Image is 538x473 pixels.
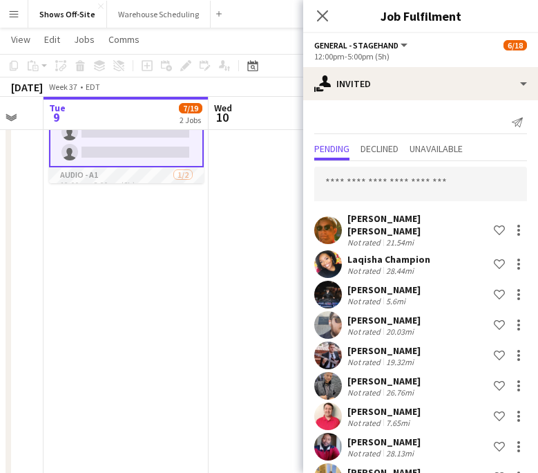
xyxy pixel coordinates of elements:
[383,418,412,428] div: 7.65mi
[107,1,211,28] button: Warehouse Scheduling
[39,30,66,48] a: Edit
[347,405,421,418] div: [PERSON_NAME]
[347,387,383,398] div: Not rated
[108,33,140,46] span: Comms
[410,144,463,154] span: Unavailable
[314,40,398,50] span: General - Stagehand
[303,67,538,100] div: Invited
[44,33,60,46] span: Edit
[347,326,383,337] div: Not rated
[383,237,416,248] div: 21.54mi
[68,30,100,48] a: Jobs
[11,80,43,94] div: [DATE]
[347,314,421,326] div: [PERSON_NAME]
[314,51,527,62] div: 12:00pm-5:00pm (5h)
[347,266,383,276] div: Not rated
[383,448,416,458] div: 28.13mi
[383,266,416,276] div: 28.44mi
[314,40,410,50] button: General - Stagehand
[503,40,527,50] span: 6/18
[103,30,145,48] a: Comms
[347,237,383,248] div: Not rated
[49,167,204,234] app-card-role: Audio - A11/212:00pm-8:00pm (8h)
[361,144,398,154] span: Declined
[347,375,421,387] div: [PERSON_NAME]
[383,326,416,337] div: 20.03mi
[86,82,100,92] div: EDT
[383,296,408,306] div: 5.6mi
[347,344,421,357] div: [PERSON_NAME]
[383,357,416,367] div: 19.32mi
[46,82,80,92] span: Week 37
[347,296,383,306] div: Not rated
[347,436,421,448] div: [PERSON_NAME]
[347,284,421,296] div: [PERSON_NAME]
[180,115,202,125] div: 2 Jobs
[11,33,30,46] span: View
[347,357,383,367] div: Not rated
[179,103,202,113] span: 7/19
[347,418,383,428] div: Not rated
[49,102,66,114] span: Tue
[6,30,36,48] a: View
[212,109,232,125] span: 10
[347,212,488,237] div: [PERSON_NAME] [PERSON_NAME]
[314,144,349,154] span: Pending
[214,102,232,114] span: Wed
[347,253,430,266] div: Laqisha Champion
[347,448,383,458] div: Not rated
[74,33,95,46] span: Jobs
[303,7,538,25] h3: Job Fulfilment
[383,387,416,398] div: 26.76mi
[47,109,66,125] span: 9
[28,1,107,28] button: Shows Off-Site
